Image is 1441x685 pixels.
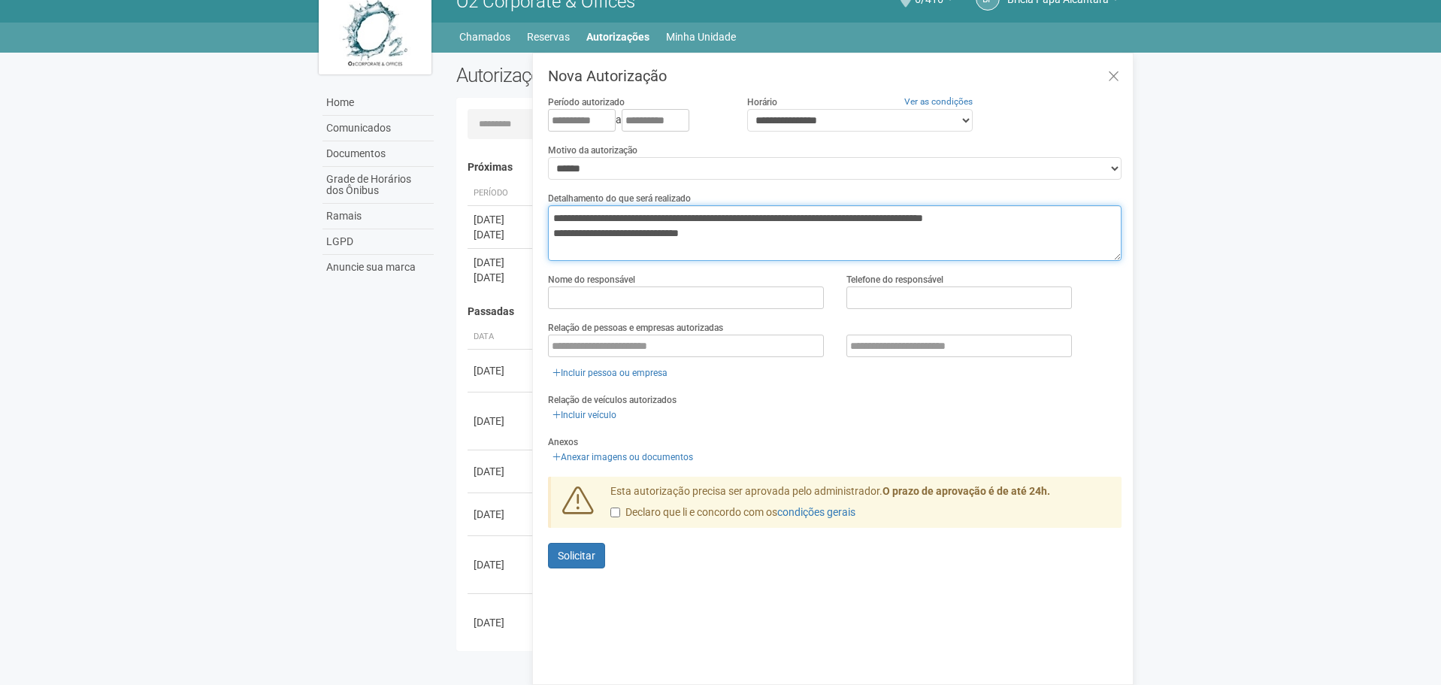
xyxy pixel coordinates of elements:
[548,365,672,381] a: Incluir pessoa ou empresa
[548,144,637,157] label: Motivo da autorização
[474,270,529,285] div: [DATE]
[548,543,605,568] button: Solicitar
[474,212,529,227] div: [DATE]
[474,557,529,572] div: [DATE]
[322,229,434,255] a: LGPD
[548,393,677,407] label: Relação de veículos autorizados
[468,162,1112,173] h4: Próximas
[322,255,434,280] a: Anuncie sua marca
[548,273,635,286] label: Nome do responsável
[474,363,529,378] div: [DATE]
[322,167,434,204] a: Grade de Horários dos Ônibus
[468,325,535,350] th: Data
[548,95,625,109] label: Período autorizado
[474,615,529,630] div: [DATE]
[322,141,434,167] a: Documentos
[474,255,529,270] div: [DATE]
[777,506,855,518] a: condições gerais
[666,26,736,47] a: Minha Unidade
[527,26,570,47] a: Reservas
[610,505,855,520] label: Declaro que li e concordo com os
[468,181,535,206] th: Período
[548,109,724,132] div: a
[904,96,973,107] a: Ver as condições
[558,550,595,562] span: Solicitar
[468,306,1112,317] h4: Passadas
[322,116,434,141] a: Comunicados
[548,68,1122,83] h3: Nova Autorização
[456,64,778,86] h2: Autorizações
[548,449,698,465] a: Anexar imagens ou documentos
[882,485,1050,497] strong: O prazo de aprovação é de até 24h.
[846,273,943,286] label: Telefone do responsável
[474,227,529,242] div: [DATE]
[747,95,777,109] label: Horário
[599,484,1122,528] div: Esta autorização precisa ser aprovada pelo administrador.
[548,192,691,205] label: Detalhamento do que será realizado
[322,204,434,229] a: Ramais
[548,407,621,423] a: Incluir veículo
[474,464,529,479] div: [DATE]
[610,508,620,517] input: Declaro que li e concordo com oscondições gerais
[586,26,649,47] a: Autorizações
[548,321,723,335] label: Relação de pessoas e empresas autorizadas
[474,414,529,429] div: [DATE]
[322,90,434,116] a: Home
[474,507,529,522] div: [DATE]
[548,435,578,449] label: Anexos
[459,26,510,47] a: Chamados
